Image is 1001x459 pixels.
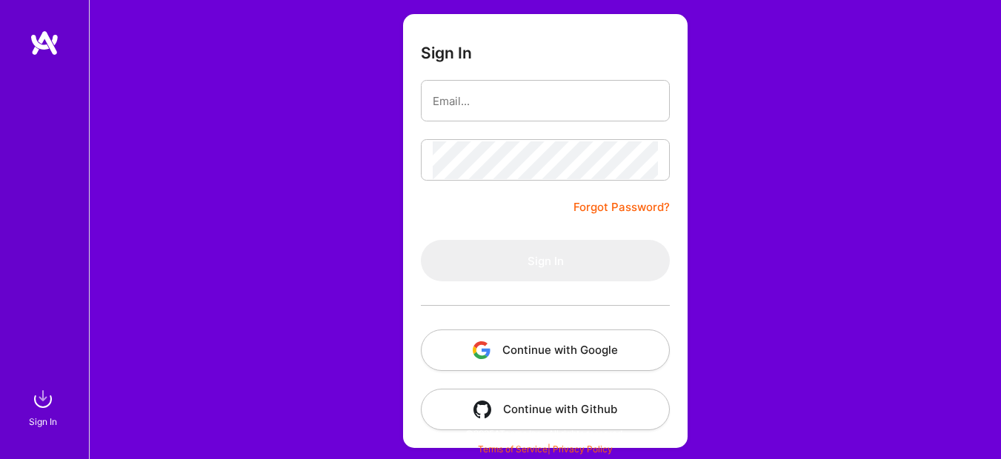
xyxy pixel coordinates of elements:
[421,44,472,62] h3: Sign In
[473,401,491,418] img: icon
[473,341,490,359] img: icon
[421,240,670,281] button: Sign In
[421,389,670,430] button: Continue with Github
[28,384,58,414] img: sign in
[573,198,670,216] a: Forgot Password?
[421,329,670,371] button: Continue with Google
[29,414,57,429] div: Sign In
[31,384,58,429] a: sign inSign In
[478,443,548,455] a: Terms of Service
[433,82,658,120] input: Email...
[89,415,1001,452] div: © 2025 ATeams Inc., All rights reserved.
[30,30,59,56] img: logo
[478,443,613,455] span: |
[553,443,613,455] a: Privacy Policy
